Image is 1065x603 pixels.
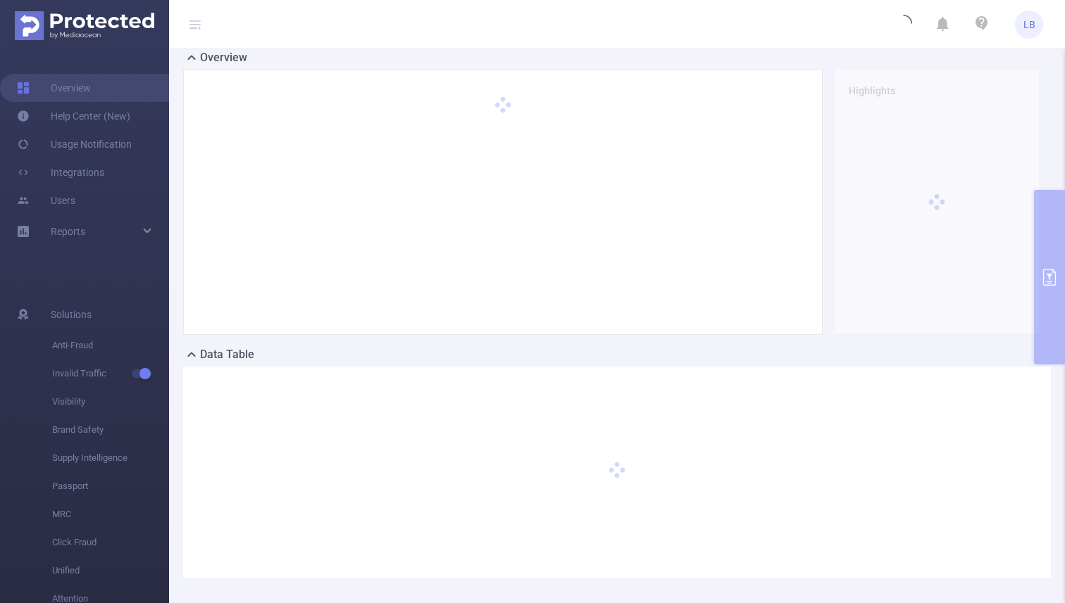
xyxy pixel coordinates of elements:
span: Brand Safety [52,416,169,444]
span: Solutions [51,300,92,329]
span: Reports [51,226,85,237]
span: Visibility [52,388,169,416]
span: Click Fraud [52,528,169,557]
span: Passport [52,472,169,500]
a: Integrations [17,158,104,186]
span: Invalid Traffic [52,360,169,388]
h2: Overview [200,49,247,66]
span: Anti-Fraud [52,331,169,360]
a: Reports [51,217,85,246]
a: Help Center (New) [17,102,130,130]
a: Overview [17,74,91,102]
a: Users [17,186,75,215]
span: Supply Intelligence [52,444,169,472]
span: MRC [52,500,169,528]
span: LB [1023,11,1035,39]
span: Unified [52,557,169,585]
a: Usage Notification [17,130,132,158]
img: Protected Media [15,11,154,40]
h2: Data Table [200,346,254,363]
i: icon: loading [895,15,912,34]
